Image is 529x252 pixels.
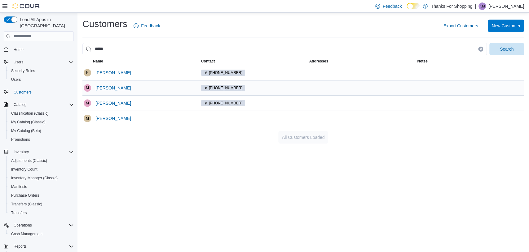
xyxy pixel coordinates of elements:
span: Inventory [11,148,74,156]
span: All Customers Loaded [282,134,325,140]
button: Operations [1,221,76,230]
img: Cova [12,3,40,9]
button: Manifests [6,182,76,191]
span: New Customer [492,23,520,29]
span: [PERSON_NAME] [95,100,131,106]
button: [PERSON_NAME] [93,112,134,125]
span: KM [479,2,485,10]
span: Manifests [9,183,74,190]
p: | [475,2,476,10]
span: M [86,115,89,122]
button: Promotions [6,135,76,144]
a: Classification (Classic) [9,110,51,117]
span: [PERSON_NAME] [95,115,131,121]
span: Reports [14,244,27,249]
button: Catalog [1,100,76,109]
div: Mervyn [84,115,91,122]
span: (306) 242-5982 [201,85,245,91]
span: Export Customers [443,23,478,29]
button: Cash Management [6,230,76,238]
span: Customers [11,88,74,96]
div: Merv [84,99,91,107]
button: My Catalog (Classic) [6,118,76,126]
button: Purchase Orders [6,191,76,200]
span: Users [9,76,74,83]
button: Customers [1,88,76,97]
a: My Catalog (Classic) [9,118,48,126]
span: Cash Management [9,230,74,238]
button: Catalog [11,101,29,108]
span: Manifests [11,184,27,189]
button: Users [1,58,76,66]
button: Reports [11,243,29,250]
span: Users [11,77,21,82]
span: M [86,84,89,92]
a: Customers [11,89,34,96]
button: Inventory [11,148,31,156]
span: Transfers [9,209,74,217]
span: Catalog [14,102,26,107]
div: Kerri Michell [478,2,486,10]
a: Promotions [9,136,33,143]
button: Adjustments (Classic) [6,156,76,165]
button: Transfers (Classic) [6,200,76,208]
span: Promotions [11,137,30,142]
span: Catalog [11,101,74,108]
span: My Catalog (Beta) [9,127,74,135]
span: Inventory [14,149,29,154]
span: Inventory Manager (Classic) [9,174,74,182]
span: Security Roles [11,68,35,73]
a: Inventory Manager (Classic) [9,174,60,182]
button: [PERSON_NAME] [93,66,134,79]
span: My Catalog (Beta) [11,128,41,133]
h1: Customers [82,18,127,30]
button: Export Customers [441,20,480,32]
span: Addresses [309,59,328,64]
span: Transfers (Classic) [9,200,74,208]
button: My Catalog (Beta) [6,126,76,135]
span: Search [500,46,514,52]
span: Cash Management [11,231,42,236]
button: Inventory Manager (Classic) [6,174,76,182]
button: Clear input [478,47,483,52]
input: Dark Mode [407,3,420,9]
span: [PERSON_NAME] [95,70,131,76]
span: Security Roles [9,67,74,75]
span: Name [93,59,103,64]
span: Users [11,58,74,66]
p: Thanks For Shopping [431,2,472,10]
button: Search [489,43,524,55]
a: Users [9,76,23,83]
span: Classification (Classic) [9,110,74,117]
button: Transfers [6,208,76,217]
p: [PERSON_NAME] [488,2,524,10]
span: Promotions [9,136,74,143]
span: k [86,69,89,76]
span: M [86,99,89,107]
button: Reports [1,242,76,251]
a: Transfers (Classic) [9,200,45,208]
span: Transfers [11,210,27,215]
span: (306) 341-4166 [201,100,245,106]
span: [PERSON_NAME] [95,85,131,91]
button: [PERSON_NAME] [93,82,134,94]
span: Contact [201,59,215,64]
span: Inventory Manager (Classic) [11,176,58,181]
button: Users [11,58,26,66]
span: Home [14,47,24,52]
button: [PERSON_NAME] [93,97,134,109]
span: Operations [14,223,32,228]
span: Classification (Classic) [11,111,49,116]
span: Purchase Orders [11,193,39,198]
span: My Catalog (Classic) [11,120,46,125]
span: My Catalog (Classic) [9,118,74,126]
span: [PHONE_NUMBER] [209,70,242,76]
span: Feedback [383,3,402,9]
div: keegan [84,69,91,76]
span: Purchase Orders [9,192,74,199]
button: Classification (Classic) [6,109,76,118]
div: Merv [84,84,91,92]
button: Operations [11,222,34,229]
span: Users [14,60,23,65]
